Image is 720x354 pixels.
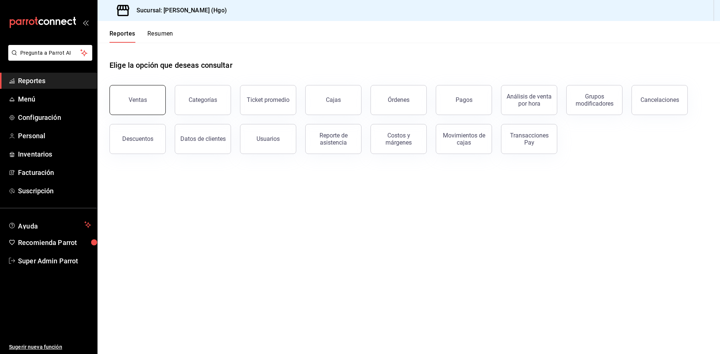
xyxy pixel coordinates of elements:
span: Super Admin Parrot [18,256,91,266]
div: Análisis de venta por hora [506,93,552,107]
h1: Elige la opción que deseas consultar [109,60,232,71]
div: Datos de clientes [180,135,226,142]
span: Suscripción [18,186,91,196]
span: Reportes [18,76,91,86]
span: Personal [18,131,91,141]
button: Grupos modificadores [566,85,622,115]
span: Configuración [18,112,91,122]
button: Pregunta a Parrot AI [8,45,92,61]
button: Usuarios [240,124,296,154]
button: Órdenes [370,85,427,115]
button: Cajas [305,85,361,115]
button: Descuentos [109,124,166,154]
button: Reporte de asistencia [305,124,361,154]
div: Reporte de asistencia [310,132,357,146]
span: Facturación [18,167,91,178]
div: Pagos [456,96,472,103]
button: Categorías [175,85,231,115]
button: Cancelaciones [631,85,688,115]
div: Ticket promedio [247,96,289,103]
button: Costos y márgenes [370,124,427,154]
div: Categorías [189,96,217,103]
span: Menú [18,94,91,104]
span: Ayuda [18,220,81,229]
span: Pregunta a Parrot AI [20,49,81,57]
div: Transacciones Pay [506,132,552,146]
button: Resumen [147,30,173,43]
div: Grupos modificadores [571,93,618,107]
button: Ticket promedio [240,85,296,115]
button: Movimientos de cajas [436,124,492,154]
h3: Sucursal: [PERSON_NAME] (Hgo) [130,6,227,15]
div: Cajas [326,96,341,103]
div: Cancelaciones [640,96,679,103]
button: Ventas [109,85,166,115]
span: Inventarios [18,149,91,159]
div: Ventas [129,96,147,103]
span: Sugerir nueva función [9,343,91,351]
a: Pregunta a Parrot AI [5,54,92,62]
div: Órdenes [388,96,409,103]
div: Costos y márgenes [375,132,422,146]
div: Usuarios [256,135,280,142]
button: Reportes [109,30,135,43]
button: Transacciones Pay [501,124,557,154]
button: Análisis de venta por hora [501,85,557,115]
button: Datos de clientes [175,124,231,154]
div: navigation tabs [109,30,173,43]
button: Pagos [436,85,492,115]
div: Movimientos de cajas [441,132,487,146]
button: open_drawer_menu [82,19,88,25]
span: Recomienda Parrot [18,237,91,248]
div: Descuentos [122,135,153,142]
